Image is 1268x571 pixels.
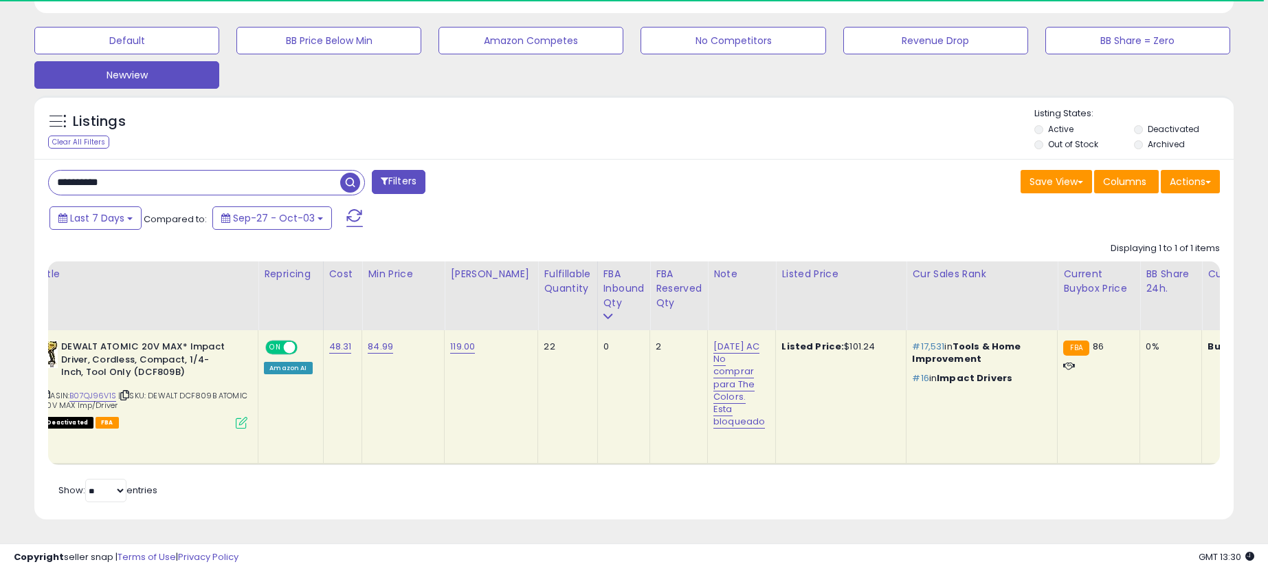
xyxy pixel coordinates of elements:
span: Last 7 Days [70,211,124,225]
a: [DATE] AC No comprar para The Colors. Esta bloqueado [713,340,765,429]
small: FBA [1063,341,1089,356]
a: Privacy Policy [178,550,238,563]
div: Displaying 1 to 1 of 1 items [1111,242,1220,255]
div: Title [38,267,252,281]
div: FBA Reserved Qty [656,267,702,310]
div: Repricing [264,267,317,281]
h5: Listings [73,112,126,131]
div: FBA inbound Qty [603,267,645,310]
span: All listings that are unavailable for purchase on Amazon for any reason other than out-of-stock [41,417,93,429]
span: Show: entries [58,484,157,497]
span: Compared to: [144,213,207,226]
button: Save View [1021,170,1092,193]
div: Current Buybox Price [1063,267,1134,296]
a: 119.00 [450,340,475,354]
div: ASIN: [41,341,247,427]
p: Listing States: [1034,107,1234,120]
div: 0 [603,341,640,353]
button: Last 7 Days [49,206,142,230]
button: Sep-27 - Oct-03 [212,206,332,230]
div: Cur Sales Rank [912,267,1052,281]
span: #16 [912,371,928,385]
b: Listed Price: [781,340,844,353]
label: Deactivated [1148,123,1199,135]
a: 48.31 [329,340,352,354]
strong: Copyright [14,550,64,563]
div: Min Price [368,267,438,281]
img: 41J-VkbiJKL._SL40_.jpg [41,341,58,368]
button: Amazon Competes [438,27,623,54]
button: Revenue Drop [843,27,1028,54]
label: Out of Stock [1048,138,1098,150]
div: Listed Price [781,267,900,281]
div: 2 [656,341,697,353]
label: Archived [1148,138,1185,150]
a: Terms of Use [118,550,176,563]
div: Cost [329,267,357,281]
span: Sep-27 - Oct-03 [233,211,315,225]
div: Amazon AI [264,362,312,374]
div: $101.24 [781,341,896,353]
span: OFF [296,342,318,354]
div: Fulfillable Quantity [544,267,591,296]
button: Actions [1161,170,1220,193]
a: 84.99 [368,340,393,354]
a: B07QJ96V1S [69,390,116,402]
p: in [912,341,1047,365]
span: 86 [1093,340,1104,353]
span: Tools & Home Improvement [912,340,1021,365]
span: FBA [96,417,119,429]
div: 22 [544,341,586,353]
div: Note [713,267,770,281]
span: 2025-10-11 13:30 GMT [1199,550,1254,563]
div: Clear All Filters [48,136,109,149]
span: #17,531 [912,340,944,353]
button: BB Share = Zero [1045,27,1230,54]
button: Newview [34,61,219,89]
span: Columns [1103,175,1146,188]
label: Active [1048,123,1074,135]
span: Impact Drivers [937,371,1012,385]
button: Filters [372,170,425,194]
button: Columns [1094,170,1159,193]
button: Default [34,27,219,54]
span: | SKU: DEWALT DCF809B ATOMIC 20V MAX Imp/Driver [41,390,247,411]
button: No Competitors [641,27,825,54]
b: DEWALT ATOMIC 20V MAX* Impact Driver, Cordless, Compact, 1/4-Inch, Tool Only (DCF809B) [61,341,228,383]
button: BB Price Below Min [236,27,421,54]
span: ON [267,342,284,354]
div: [PERSON_NAME] [450,267,532,281]
div: BB Share 24h. [1146,267,1196,296]
div: seller snap | | [14,551,238,564]
div: 0% [1146,341,1191,353]
p: in [912,372,1047,385]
